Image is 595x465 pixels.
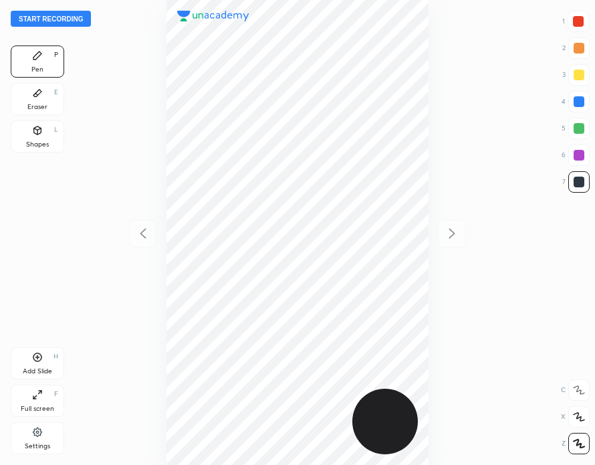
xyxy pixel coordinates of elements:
div: Eraser [27,104,47,110]
div: E [54,89,58,96]
div: P [54,52,58,58]
button: Start recording [11,11,91,27]
div: 4 [562,91,590,112]
div: Add Slide [23,368,52,375]
div: Settings [25,443,50,450]
div: H [53,353,58,360]
div: F [54,391,58,397]
div: X [561,406,590,428]
img: logo.38c385cc.svg [177,11,249,21]
div: Shapes [26,141,49,148]
div: 6 [562,145,590,166]
div: L [54,126,58,133]
div: C [561,379,590,401]
div: Pen [31,66,43,73]
div: Full screen [21,405,54,412]
div: 2 [562,37,590,59]
div: 5 [562,118,590,139]
div: Z [562,433,590,454]
div: 1 [562,11,589,32]
div: 7 [562,171,590,193]
div: 3 [562,64,590,86]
